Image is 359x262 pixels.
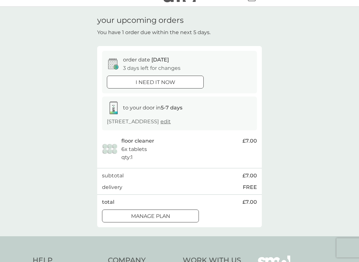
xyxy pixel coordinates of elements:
p: delivery [102,183,122,192]
p: Manage plan [131,212,170,220]
span: [DATE] [151,57,169,63]
p: 6x tablets [121,145,147,154]
span: £7.00 [242,198,257,206]
p: qty : 1 [121,153,133,162]
p: i need it now [136,78,175,87]
p: floor cleaner [121,137,154,145]
strong: 5-7 days [161,105,182,111]
span: £7.00 [242,137,257,145]
button: Manage plan [102,210,199,222]
p: You have 1 order due within the next 5 days. [97,28,210,37]
p: total [102,198,114,206]
span: £7.00 [242,172,257,180]
a: edit [160,118,171,125]
button: i need it now [107,76,204,89]
p: FREE [243,183,257,192]
p: 3 days left for changes [123,64,180,72]
h1: your upcoming orders [97,16,184,25]
p: [STREET_ADDRESS] [107,117,171,126]
p: order date [123,56,169,64]
span: to your door in [123,105,182,111]
p: subtotal [102,172,124,180]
